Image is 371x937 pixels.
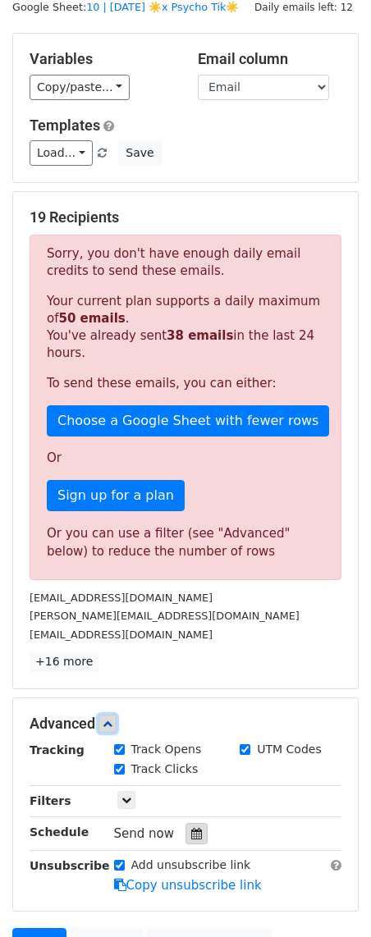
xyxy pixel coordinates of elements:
[30,794,71,807] strong: Filters
[30,743,85,756] strong: Tracking
[131,857,251,874] label: Add unsubscribe link
[86,1,239,13] a: 10 | [DATE] ☀️x Psycho Tik☀️
[47,375,324,392] p: To send these emails, you can either:
[114,878,262,893] a: Copy unsubscribe link
[30,610,300,622] small: [PERSON_NAME][EMAIL_ADDRESS][DOMAIN_NAME]
[30,117,100,134] a: Templates
[289,858,371,937] iframe: Chat Widget
[47,480,185,511] a: Sign up for a plan
[47,405,329,437] a: Choose a Google Sheet with fewer rows
[114,826,175,841] span: Send now
[30,592,213,604] small: [EMAIL_ADDRESS][DOMAIN_NAME]
[30,859,110,872] strong: Unsubscribe
[30,715,341,733] h5: Advanced
[30,140,93,166] a: Load...
[118,140,161,166] button: Save
[58,311,125,326] strong: 50 emails
[30,50,173,68] h5: Variables
[30,651,98,672] a: +16 more
[47,245,324,280] p: Sorry, you don't have enough daily email credits to send these emails.
[131,741,202,758] label: Track Opens
[30,75,130,100] a: Copy/paste...
[47,524,324,561] div: Or you can use a filter (see "Advanced" below) to reduce the number of rows
[257,741,321,758] label: UTM Codes
[47,293,324,362] p: Your current plan supports a daily maximum of . You've already sent in the last 24 hours.
[30,825,89,839] strong: Schedule
[47,450,324,467] p: Or
[167,328,233,343] strong: 38 emails
[249,1,359,13] a: Daily emails left: 12
[198,50,341,68] h5: Email column
[12,1,240,13] small: Google Sheet:
[131,761,199,778] label: Track Clicks
[30,208,341,226] h5: 19 Recipients
[30,628,213,641] small: [EMAIL_ADDRESS][DOMAIN_NAME]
